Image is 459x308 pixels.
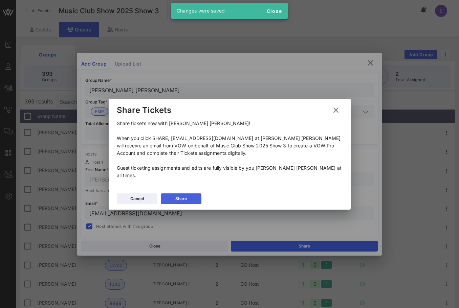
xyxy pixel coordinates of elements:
[117,193,157,204] button: Cancel
[263,5,285,17] button: Close
[161,193,201,204] button: Share
[117,120,343,179] p: Share tickets now with [PERSON_NAME] [PERSON_NAME]! When you click SHARE, [EMAIL_ADDRESS][DOMAIN_...
[266,8,282,14] span: Close
[177,8,225,14] span: Changes were saved
[175,195,187,202] div: Share
[130,195,144,202] div: Cancel
[117,105,171,115] div: Share Tickets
